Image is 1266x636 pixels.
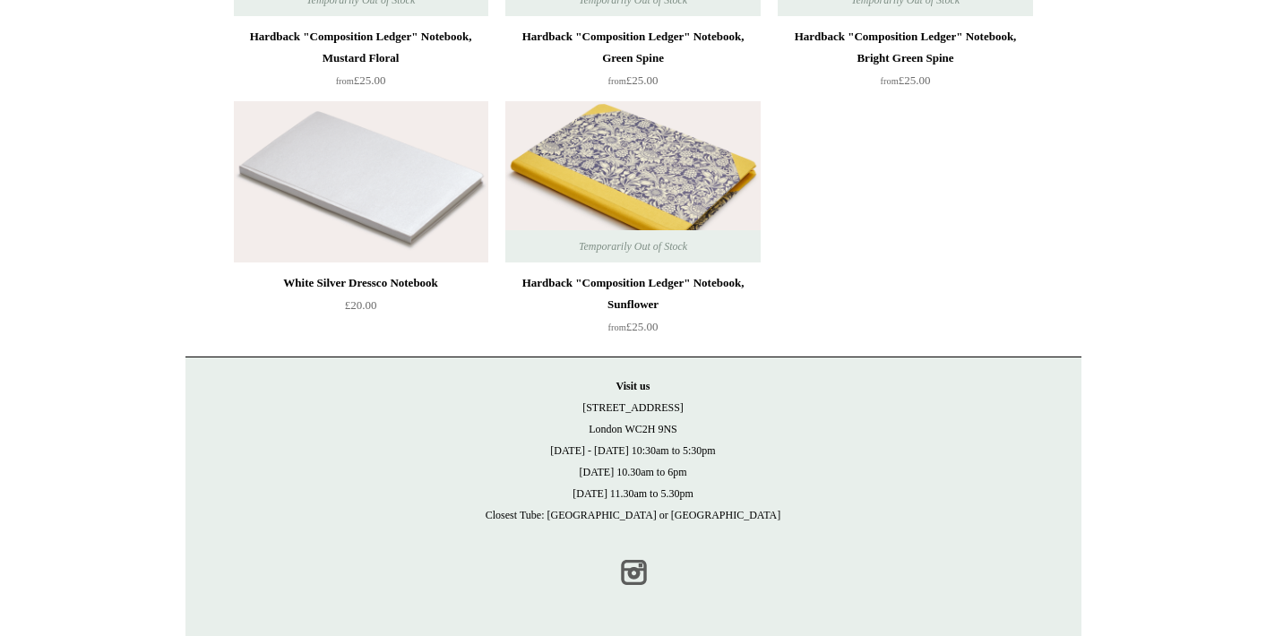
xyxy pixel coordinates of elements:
[616,380,650,392] strong: Visit us
[608,322,626,332] span: from
[614,553,653,592] a: Instagram
[336,76,354,86] span: from
[782,26,1028,69] div: Hardback "Composition Ledger" Notebook, Bright Green Spine
[238,272,484,294] div: White Silver Dressco Notebook
[345,298,377,312] span: £20.00
[881,73,931,87] span: £25.00
[881,76,899,86] span: from
[505,101,760,262] img: Hardback "Composition Ledger" Notebook, Sunflower
[505,101,760,262] a: Hardback "Composition Ledger" Notebook, Sunflower Hardback "Composition Ledger" Notebook, Sunflow...
[510,26,755,69] div: Hardback "Composition Ledger" Notebook, Green Spine
[778,26,1032,99] a: Hardback "Composition Ledger" Notebook, Bright Green Spine from£25.00
[505,26,760,99] a: Hardback "Composition Ledger" Notebook, Green Spine from£25.00
[238,26,484,69] div: Hardback "Composition Ledger" Notebook, Mustard Floral
[234,101,488,262] img: White Silver Dressco Notebook
[203,375,1064,526] p: [STREET_ADDRESS] London WC2H 9NS [DATE] - [DATE] 10:30am to 5:30pm [DATE] 10.30am to 6pm [DATE] 1...
[608,73,659,87] span: £25.00
[561,230,705,262] span: Temporarily Out of Stock
[234,26,488,99] a: Hardback "Composition Ledger" Notebook, Mustard Floral from£25.00
[234,272,488,346] a: White Silver Dressco Notebook £20.00
[505,272,760,346] a: Hardback "Composition Ledger" Notebook, Sunflower from£25.00
[608,76,626,86] span: from
[510,272,755,315] div: Hardback "Composition Ledger" Notebook, Sunflower
[608,320,659,333] span: £25.00
[336,73,386,87] span: £25.00
[234,101,488,262] a: White Silver Dressco Notebook White Silver Dressco Notebook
